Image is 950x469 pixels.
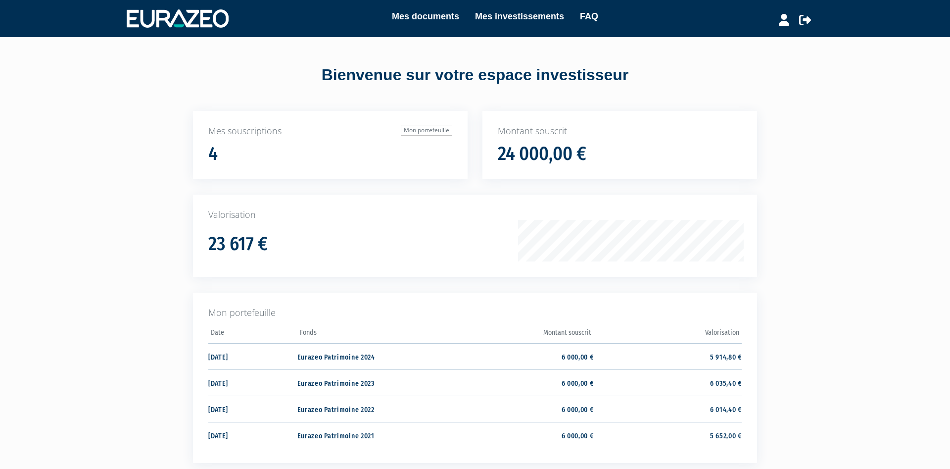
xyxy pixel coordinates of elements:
h1: 4 [208,144,218,164]
td: Eurazeo Patrimoine 2022 [297,396,445,422]
th: Valorisation [594,325,742,344]
a: Mes investissements [475,9,564,23]
td: 5 914,80 € [594,343,742,369]
td: Eurazeo Patrimoine 2021 [297,422,445,448]
a: Mon portefeuille [401,125,452,136]
h1: 23 617 € [208,234,268,255]
td: Eurazeo Patrimoine 2023 [297,369,445,396]
img: 1732889491-logotype_eurazeo_blanc_rvb.png [127,9,229,27]
td: 5 652,00 € [594,422,742,448]
th: Date [208,325,297,344]
p: Valorisation [208,208,742,221]
td: 6 000,00 € [445,422,593,448]
th: Fonds [297,325,445,344]
h1: 24 000,00 € [498,144,586,164]
td: [DATE] [208,343,297,369]
a: Mes documents [392,9,459,23]
td: 6 014,40 € [594,396,742,422]
td: Eurazeo Patrimoine 2024 [297,343,445,369]
td: 6 035,40 € [594,369,742,396]
p: Mes souscriptions [208,125,452,138]
td: [DATE] [208,396,297,422]
a: FAQ [580,9,598,23]
td: 6 000,00 € [445,343,593,369]
td: [DATE] [208,422,297,448]
td: [DATE] [208,369,297,396]
p: Montant souscrit [498,125,742,138]
div: Bienvenue sur votre espace investisseur [171,64,779,87]
td: 6 000,00 € [445,369,593,396]
td: 6 000,00 € [445,396,593,422]
p: Mon portefeuille [208,307,742,319]
th: Montant souscrit [445,325,593,344]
